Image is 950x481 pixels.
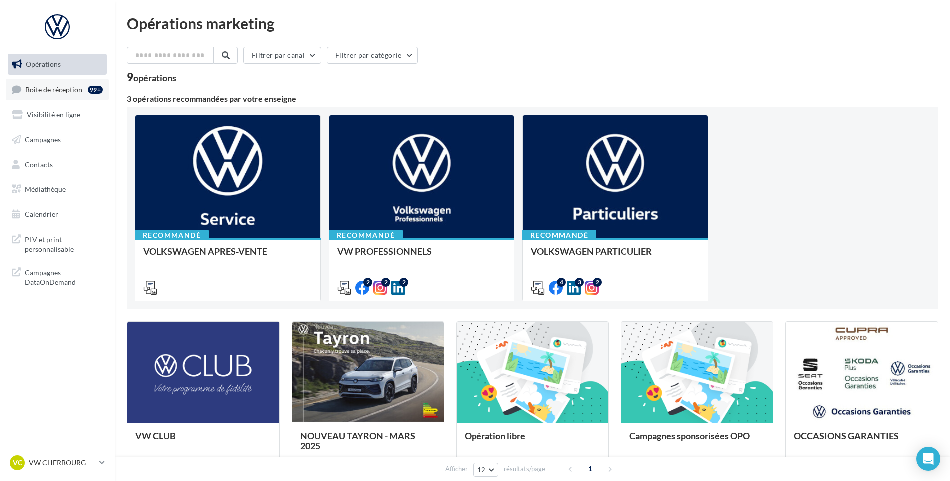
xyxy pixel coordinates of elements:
span: Afficher [445,464,468,474]
div: 2 [363,278,372,287]
button: Filtrer par canal [243,47,321,64]
span: 12 [477,466,486,474]
span: résultats/page [504,464,545,474]
span: Boîte de réception [25,85,82,93]
span: Médiathèque [25,185,66,193]
div: 2 [381,278,390,287]
div: Open Intercom Messenger [916,447,940,471]
span: VW PROFESSIONNELS [337,246,432,257]
div: 3 [575,278,584,287]
div: Recommandé [329,230,403,241]
span: Opérations [26,60,61,68]
p: VW CHERBOURG [29,458,95,468]
a: Contacts [6,154,109,175]
span: PLV et print personnalisable [25,233,103,254]
button: 12 [473,463,498,477]
span: VOLKSWAGEN PARTICULIER [531,246,652,257]
span: VOLKSWAGEN APRES-VENTE [143,246,267,257]
a: Visibilité en ligne [6,104,109,125]
div: Opérations marketing [127,16,938,31]
div: opérations [133,73,176,82]
div: Recommandé [135,230,209,241]
span: Campagnes [25,135,61,144]
span: Contacts [25,160,53,168]
div: 99+ [88,86,103,94]
a: VC VW CHERBOURG [8,453,107,472]
span: OCCASIONS GARANTIES [794,430,899,441]
div: 2 [399,278,408,287]
a: Boîte de réception99+ [6,79,109,100]
a: PLV et print personnalisable [6,229,109,258]
span: Calendrier [25,210,58,218]
div: 3 opérations recommandées par votre enseigne [127,95,938,103]
span: Opération libre [465,430,525,441]
a: Opérations [6,54,109,75]
button: Filtrer par catégorie [327,47,418,64]
a: Campagnes DataOnDemand [6,262,109,291]
span: Campagnes sponsorisées OPO [629,430,750,441]
div: 4 [557,278,566,287]
a: Calendrier [6,204,109,225]
span: Visibilité en ligne [27,110,80,119]
span: Campagnes DataOnDemand [25,266,103,287]
span: VC [13,458,22,468]
div: Recommandé [522,230,596,241]
div: 9 [127,72,176,83]
div: 2 [593,278,602,287]
span: NOUVEAU TAYRON - MARS 2025 [300,430,415,451]
span: 1 [582,461,598,477]
span: VW CLUB [135,430,176,441]
a: Médiathèque [6,179,109,200]
a: Campagnes [6,129,109,150]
